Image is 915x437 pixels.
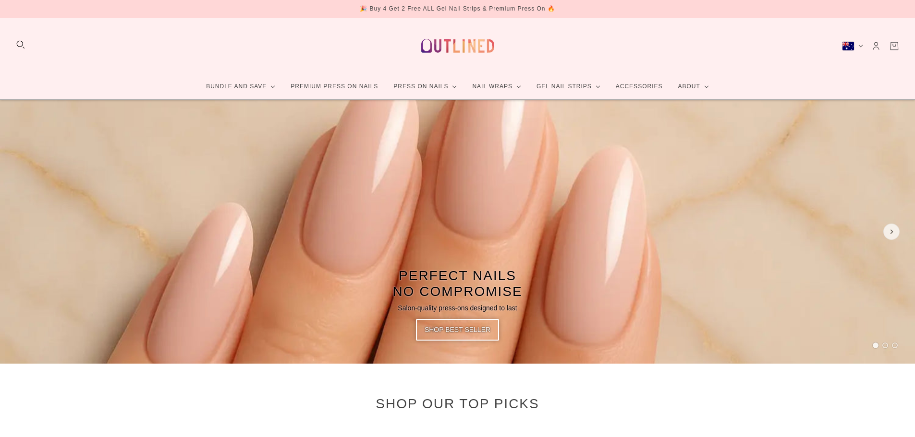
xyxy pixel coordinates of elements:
[15,39,26,50] button: Search
[360,4,555,14] div: 🎉 Buy 4 Get 2 Free ALL Gel Nail Strips & Premium Press On 🔥
[889,41,900,51] a: Cart
[871,41,881,51] a: Account
[386,74,464,99] a: Press On Nails
[425,319,490,341] span: Shop Best Seller
[392,268,522,299] span: Perfect Nails No Compromise
[283,74,386,99] a: Premium Press On Nails
[842,41,863,51] button: Australia
[608,74,671,99] a: Accessories
[464,74,529,99] a: Nail Wraps
[416,319,499,341] a: Shop Best Seller
[398,303,517,313] p: Salon-quality press-ons designed to last
[670,74,716,99] a: About
[198,74,283,99] a: Bundle and Save
[376,396,539,411] a: Shop Our Top Picks
[529,74,608,99] a: Gel Nail Strips
[415,25,500,66] a: Outlined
